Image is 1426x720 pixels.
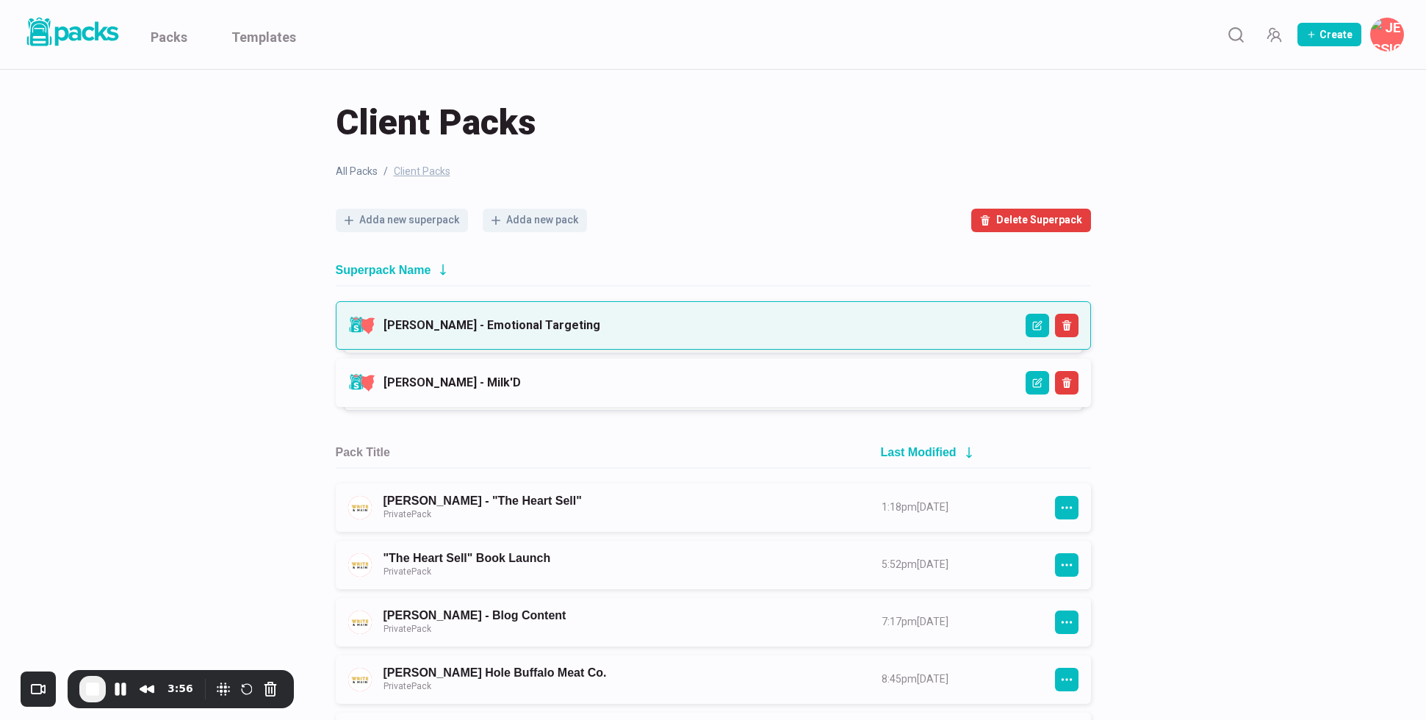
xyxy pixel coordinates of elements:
[336,445,390,459] h2: Pack Title
[22,15,121,49] img: Packs logo
[336,164,378,179] a: All Packs
[1259,20,1289,49] button: Manage Team Invites
[483,209,587,232] button: Adda new pack
[394,164,450,179] span: Client Packs
[1055,371,1078,395] button: Delete Superpack
[336,209,468,232] button: Adda new superpack
[1221,20,1250,49] button: Search
[1370,18,1404,51] button: Jessica Noel
[971,209,1091,232] button: Delete Superpack
[1055,314,1078,337] button: Delete Superpack
[1026,314,1049,337] button: Edit
[336,164,1091,179] nav: breadcrumb
[383,164,388,179] span: /
[881,445,957,459] h2: Last Modified
[336,99,536,146] span: Client Packs
[1297,23,1361,46] button: Create Pack
[1026,371,1049,395] button: Edit
[336,263,431,277] h2: Superpack Name
[22,15,121,54] a: Packs logo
